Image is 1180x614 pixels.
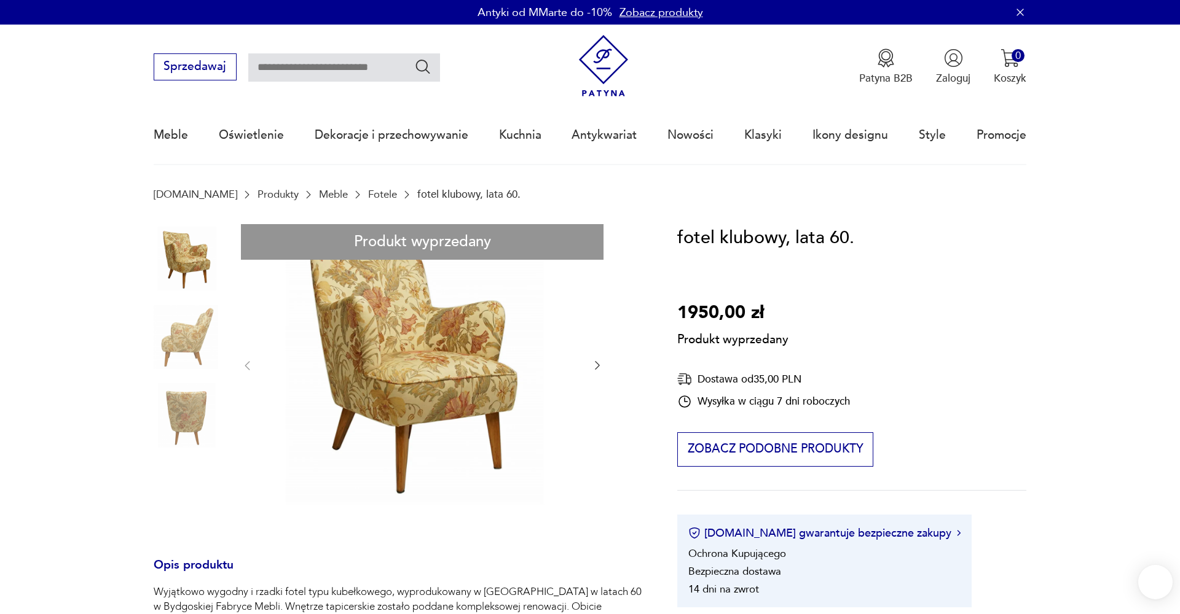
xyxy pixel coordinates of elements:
[677,371,850,387] div: Dostawa od 35,00 PLN
[677,299,789,327] p: 1950,00 zł
[417,188,521,200] p: fotel klubowy, lata 60.
[619,5,703,20] a: Zobacz produkty
[688,527,701,539] img: Ikona certyfikatu
[667,107,714,163] a: Nowości
[677,371,692,387] img: Ikona dostawy
[154,561,642,585] h3: Opis produktu
[319,188,348,200] a: Meble
[499,107,541,163] a: Kuchnia
[688,564,781,578] li: Bezpieczna dostawa
[573,35,635,97] img: Patyna - sklep z meblami i dekoracjami vintage
[936,49,970,85] button: Zaloguj
[1012,49,1025,62] div: 0
[688,526,961,541] button: [DOMAIN_NAME] gwarantuje bezpieczne zakupy
[944,49,963,68] img: Ikonka użytkownika
[677,432,873,467] button: Zobacz podobne produkty
[219,107,284,163] a: Oświetlenie
[572,107,637,163] a: Antykwariat
[1001,49,1020,68] img: Ikona koszyka
[154,107,188,163] a: Meble
[919,107,946,163] a: Style
[859,49,913,85] a: Ikona medaluPatyna B2B
[812,107,888,163] a: Ikony designu
[154,188,237,200] a: [DOMAIN_NAME]
[414,58,432,76] button: Szukaj
[688,546,786,561] li: Ochrona Kupującego
[688,582,759,596] li: 14 dni na zwrot
[994,71,1026,85] p: Koszyk
[957,530,961,536] img: Ikona strzałki w prawo
[368,188,397,200] a: Fotele
[744,107,782,163] a: Klasyki
[859,49,913,85] button: Patyna B2B
[876,49,895,68] img: Ikona medalu
[859,71,913,85] p: Patyna B2B
[994,49,1026,85] button: 0Koszyk
[478,5,612,20] p: Antyki od MMarte do -10%
[977,107,1026,163] a: Promocje
[154,53,237,80] button: Sprzedawaj
[1138,565,1173,599] iframe: Smartsupp widget button
[677,224,854,252] h1: fotel klubowy, lata 60.
[315,107,468,163] a: Dekoracje i przechowywanie
[936,71,970,85] p: Zaloguj
[154,63,237,72] a: Sprzedawaj
[677,394,850,409] div: Wysyłka w ciągu 7 dni roboczych
[677,327,789,348] p: Produkt wyprzedany
[258,188,299,200] a: Produkty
